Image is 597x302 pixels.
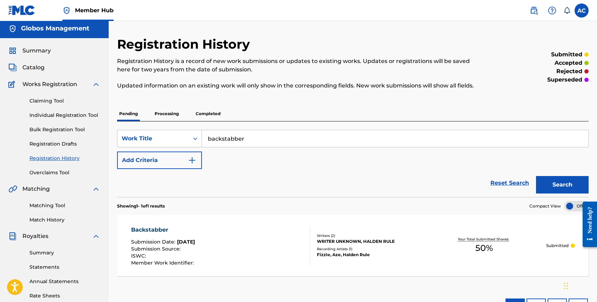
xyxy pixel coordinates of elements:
[22,232,48,240] span: Royalties
[487,175,532,191] a: Reset Search
[131,239,177,245] span: Submission Date :
[8,185,17,193] img: Matching
[117,57,480,74] p: Registration History is a record of new work submissions or updates to existing works. Updates or...
[29,216,100,224] a: Match History
[317,233,422,238] div: Writers ( 2 )
[131,253,148,259] span: ISWC :
[152,106,181,121] p: Processing
[29,169,100,176] a: Overclaims Tool
[29,155,100,162] a: Registration History
[22,185,50,193] span: Matching
[546,243,569,249] p: Submitted
[117,203,165,209] p: Showing 1 - 1 of 1 results
[117,36,253,52] h2: Registration History
[29,292,100,300] a: Rate Sheets
[8,5,35,15] img: MLC Logo
[131,260,196,266] span: Member Work Identifier :
[8,47,17,55] img: Summary
[475,242,493,254] span: 50 %
[317,246,422,252] div: Recording Artists ( 1 )
[117,106,140,121] p: Pending
[564,275,568,296] div: Trascina
[117,215,589,276] a: BackstabberSubmission Date:[DATE]Submission Source:ISWC:Member Work Identifier:Writers (2)WRITER ...
[317,238,422,245] div: WRITER UNKNOWN, HALDEN RULE
[92,185,100,193] img: expand
[548,6,556,15] img: help
[8,232,17,240] img: Royalties
[8,47,51,55] a: SummarySummary
[22,63,45,72] span: Catalog
[556,67,582,76] p: rejected
[21,24,89,33] h5: Globos Management
[8,80,18,89] img: Works Registration
[92,232,100,240] img: expand
[551,50,582,59] p: submitted
[122,134,185,143] div: Work Title
[536,176,589,194] button: Search
[117,130,589,197] form: Search Form
[527,3,541,17] a: Public Search
[117,152,202,169] button: Add Criteria
[562,268,597,302] div: Widget chat
[545,3,559,17] div: Help
[562,268,597,302] iframe: Chat Widget
[458,237,511,242] p: Your Total Submitted Shares:
[29,264,100,271] a: Statements
[555,59,582,67] p: accepted
[29,140,100,148] a: Registration Drafts
[530,6,538,15] img: search
[22,47,51,55] span: Summary
[131,246,182,252] span: Submission Source :
[177,239,195,245] span: [DATE]
[8,24,17,33] img: Accounts
[29,112,100,119] a: Individual Registration Tool
[547,76,582,84] p: superseded
[29,249,100,257] a: Summary
[317,252,422,258] div: Fizzle, Aze, Halden Rule
[8,63,45,72] a: CatalogCatalog
[194,106,223,121] p: Completed
[29,97,100,105] a: Claiming Tool
[75,6,114,14] span: Member Hub
[22,80,77,89] span: Works Registration
[8,63,17,72] img: Catalog
[529,203,561,209] span: Compact View
[29,202,100,209] a: Matching Tool
[575,3,589,17] div: User Menu
[62,6,71,15] img: Top Rightsholder
[29,278,100,285] a: Annual Statements
[563,7,570,14] div: Notifications
[188,156,196,164] img: 9d2ae6d4665cec9f34b9.svg
[577,196,597,253] iframe: Resource Center
[131,226,196,234] div: Backstabber
[29,126,100,133] a: Bulk Registration Tool
[117,82,480,90] p: Updated information on an existing work will only show in the corresponding fields. New work subm...
[92,80,100,89] img: expand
